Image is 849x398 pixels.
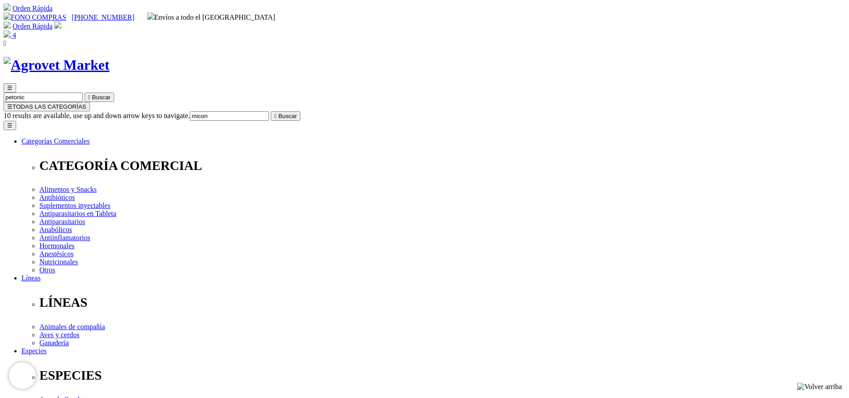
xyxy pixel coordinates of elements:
[4,102,90,111] button: ☰TODAS LAS CATEGORÍAS
[92,94,111,101] span: Buscar
[4,21,11,29] img: shopping-cart.svg
[4,57,110,73] img: Agrovet Market
[39,242,74,250] a: Hormonales
[7,103,13,110] span: ☰
[39,186,97,193] a: Alimentos y Snacks
[39,226,72,233] a: Anabólicos
[39,339,69,347] a: Ganadería
[85,93,114,102] button:  Buscar
[39,202,111,209] a: Suplementos inyectables
[4,31,16,39] a: 4
[21,274,41,282] a: Líneas
[4,121,16,130] button: ☰
[278,113,297,119] span: Buscar
[39,331,79,339] a: Aves y cerdos
[7,85,13,91] span: ☰
[4,13,66,21] a: FONO COMPRAS
[88,94,90,101] i: 
[39,368,845,383] p: ESPECIES
[39,266,55,274] a: Otros
[4,39,6,47] i: 
[72,13,134,21] a: [PHONE_NUMBER]
[21,347,47,355] a: Especies
[9,362,36,389] iframe: Brevo live chat
[274,113,277,119] i: 
[39,194,75,201] a: Antibióticos
[13,22,52,30] a: Orden Rápida
[13,31,16,39] span: 4
[39,250,73,258] a: Anestésicos
[39,295,845,310] p: LÍNEAS
[4,83,16,93] button: ☰
[54,22,61,30] a: Acceda a su cuenta de cliente
[147,13,276,21] span: Envíos a todo el [GEOGRAPHIC_DATA]
[797,383,842,391] img: Volver arriba
[39,210,116,217] a: Antiparasitarios en Tableta
[4,30,11,38] img: shopping-bag.svg
[4,93,83,102] input: Buscar
[190,111,269,121] input: Buscar
[39,323,105,330] a: Animales de compañía
[39,218,85,225] a: Antiparasitarios
[4,4,11,11] img: shopping-cart.svg
[39,158,845,173] p: CATEGORÍA COMERCIAL
[54,21,61,29] img: user.svg
[147,13,154,20] img: delivery-truck.svg
[13,4,52,12] a: Orden Rápida
[39,258,78,266] a: Nutricionales
[21,137,90,145] a: Categorías Comerciales
[4,112,190,119] span: 10 results are available, use up and down arrow keys to navigate.
[4,13,11,20] img: phone.svg
[39,234,90,241] a: Antiinflamatorios
[271,111,300,121] button:  Buscar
